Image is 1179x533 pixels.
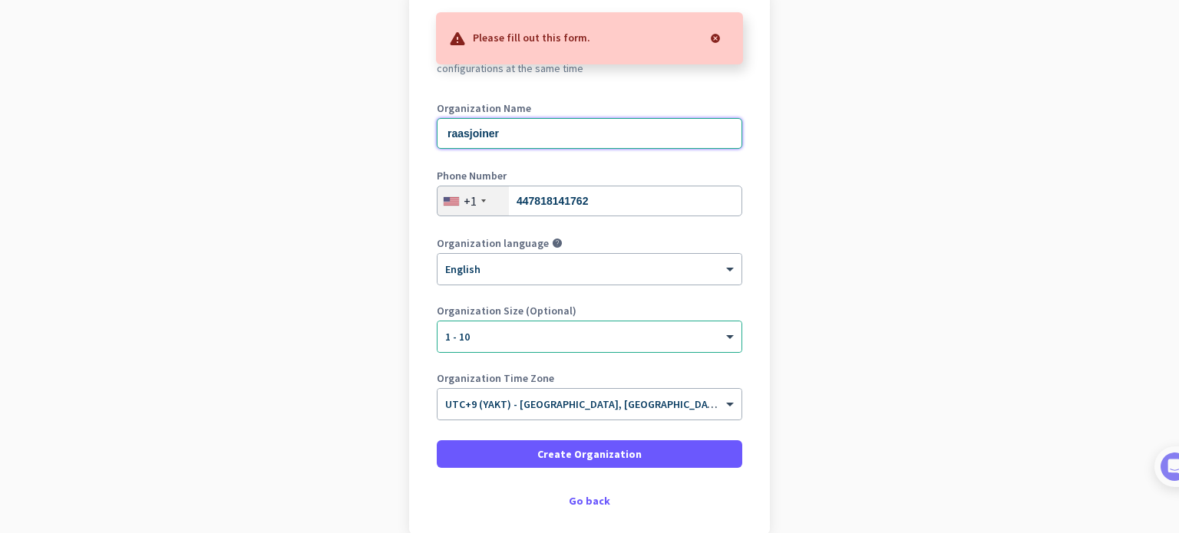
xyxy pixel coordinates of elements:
[437,440,742,468] button: Create Organization
[473,29,590,44] p: Please fill out this form.
[437,186,742,216] input: 201-555-0123
[437,373,742,383] label: Organization Time Zone
[437,103,742,114] label: Organization Name
[437,238,549,248] label: Organization language
[437,495,742,506] div: Go back
[552,238,563,248] i: help
[537,446,642,462] span: Create Organization
[464,193,477,209] div: +1
[437,118,742,149] input: What is the name of your organization?
[437,170,742,181] label: Phone Number
[437,305,742,316] label: Organization Size (Optional)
